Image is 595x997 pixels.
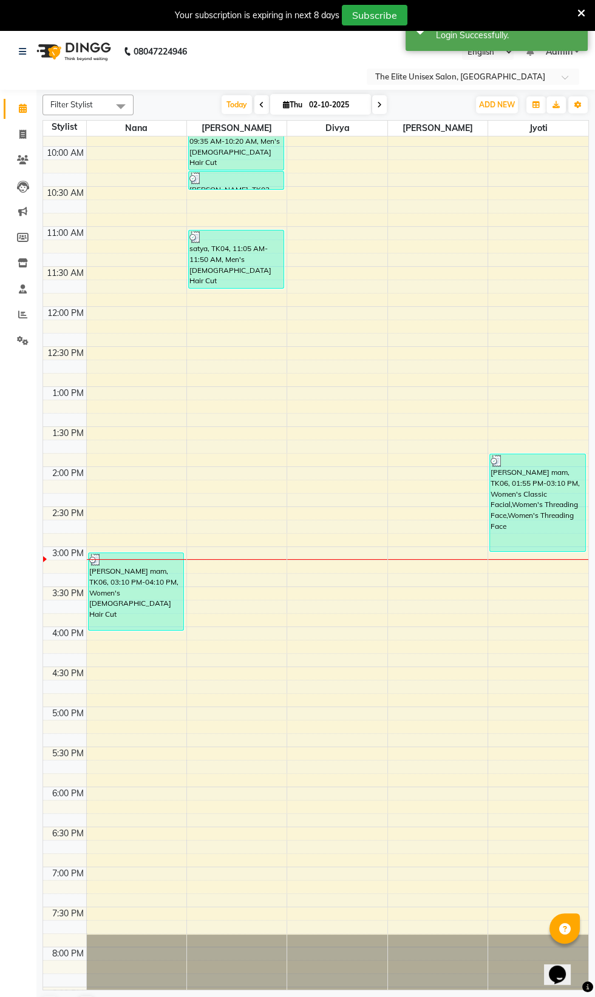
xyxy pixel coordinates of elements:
[50,707,86,720] div: 5:00 PM
[50,747,86,760] div: 5:30 PM
[342,5,407,25] button: Subscribe
[50,507,86,520] div: 2:30 PM
[44,147,86,159] div: 10:00 AM
[189,112,284,170] div: [PERSON_NAME], TK01, 09:35 AM-10:20 AM, Men's [DEMOGRAPHIC_DATA] Hair Cut
[134,35,187,69] b: 08047224946
[87,121,186,136] span: Nana
[43,121,86,133] div: Stylist
[388,121,488,136] span: [PERSON_NAME]
[50,387,86,400] div: 1:00 PM
[50,947,86,960] div: 8:00 PM
[50,99,93,109] span: Filter Stylist
[44,227,86,240] div: 11:00 AM
[280,100,305,109] span: Thu
[50,667,86,680] div: 4:30 PM
[50,827,86,840] div: 6:30 PM
[50,627,86,640] div: 4:00 PM
[476,96,518,113] button: ADD NEW
[50,587,86,600] div: 3:30 PM
[436,29,579,42] div: Login Successfully.
[44,267,86,280] div: 11:30 AM
[50,427,86,440] div: 1:30 PM
[50,867,86,880] div: 7:00 PM
[189,230,284,288] div: satya, TK04, 11:05 AM-11:50 AM, Men's [DEMOGRAPHIC_DATA] Hair Cut
[175,9,339,22] div: Your subscription is expiring in next 8 days
[45,307,86,320] div: 12:00 PM
[45,347,86,360] div: 12:30 PM
[488,121,588,136] span: Jyoti
[31,35,114,69] img: logo
[50,467,86,480] div: 2:00 PM
[479,100,515,109] span: ADD NEW
[50,787,86,800] div: 6:00 PM
[544,948,583,985] iframe: chat widget
[50,547,86,560] div: 3:00 PM
[305,96,366,114] input: 2025-10-02
[545,45,572,58] span: Admin
[50,907,86,920] div: 7:30 PM
[490,454,585,551] div: [PERSON_NAME] mam, TK06, 01:55 PM-03:10 PM, Women's Classic Facial,Women's Threading Face,Women's...
[187,121,287,136] span: [PERSON_NAME]
[287,121,387,136] span: Divya
[222,95,252,114] span: Today
[189,172,284,189] div: [PERSON_NAME], TK02, 10:20 AM-10:35 AM, Men's [PERSON_NAME] Trim
[44,187,86,200] div: 10:30 AM
[89,553,183,630] div: [PERSON_NAME] mam, TK06, 03:10 PM-04:10 PM, Women's [DEMOGRAPHIC_DATA] Hair Cut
